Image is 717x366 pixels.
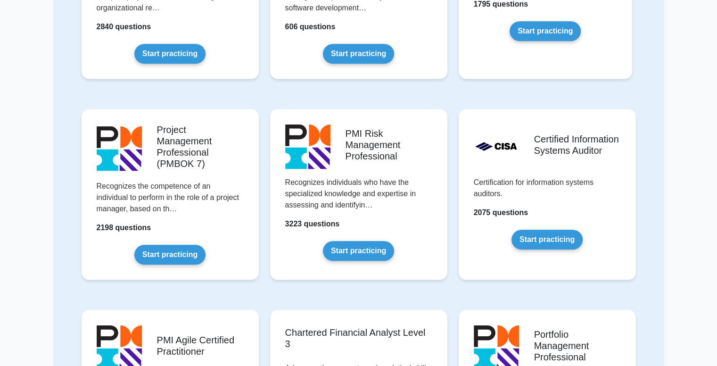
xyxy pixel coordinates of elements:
[511,230,583,250] a: Start practicing
[134,44,206,64] a: Start practicing
[510,21,581,41] a: Start practicing
[323,241,394,261] a: Start practicing
[134,245,206,265] a: Start practicing
[323,44,394,64] a: Start practicing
